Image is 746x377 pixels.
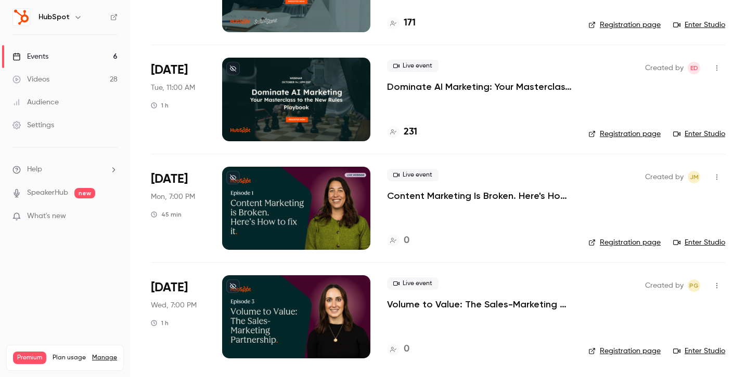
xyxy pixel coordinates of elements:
[12,74,49,85] div: Videos
[12,51,48,62] div: Events
[151,167,205,250] div: Oct 28 Tue, 1:00 PM (Australia/Sydney)
[12,164,118,175] li: help-dropdown-opener
[151,101,169,110] div: 1 h
[387,277,439,290] span: Live event
[588,20,661,30] a: Registration page
[105,212,118,221] iframe: Noticeable Trigger
[645,279,684,292] span: Created by
[645,62,684,74] span: Created by
[13,9,30,25] img: HubSpot
[404,234,409,248] h4: 0
[688,171,700,183] span: Jemima Mohan
[13,352,46,364] span: Premium
[673,237,725,248] a: Enter Studio
[151,279,188,296] span: [DATE]
[387,169,439,181] span: Live event
[404,342,409,356] h4: 0
[645,171,684,183] span: Created by
[151,171,188,187] span: [DATE]
[151,275,205,358] div: Dec 4 Thu, 11:00 AM (Asia/Singapore)
[688,279,700,292] span: Phyllicia Gan
[27,211,66,222] span: What's new
[588,129,661,139] a: Registration page
[688,62,700,74] span: Elika Dizechi
[387,80,572,93] a: Dominate AI Marketing: Your Masterclass to the New Rules Playbook
[690,62,698,74] span: ED
[404,16,416,30] h4: 171
[673,129,725,139] a: Enter Studio
[387,125,417,139] a: 231
[689,279,699,292] span: PG
[387,234,409,248] a: 0
[673,346,725,356] a: Enter Studio
[12,120,54,130] div: Settings
[151,300,197,311] span: Wed, 7:00 PM
[151,62,188,78] span: [DATE]
[588,346,661,356] a: Registration page
[387,342,409,356] a: 0
[27,187,68,198] a: SpeakerHub
[673,20,725,30] a: Enter Studio
[404,125,417,139] h4: 231
[151,58,205,141] div: Oct 14 Tue, 2:00 PM (America/New York)
[38,12,70,22] h6: HubSpot
[151,319,169,327] div: 1 h
[92,354,117,362] a: Manage
[74,188,95,198] span: new
[588,237,661,248] a: Registration page
[387,190,572,202] a: Content Marketing Is Broken. Here's How to Fix It.
[12,97,59,107] div: Audience
[387,298,572,311] a: Volume to Value: The Sales-Marketing Partnership
[53,354,86,362] span: Plan usage
[690,171,699,183] span: JM
[151,210,182,219] div: 45 min
[151,83,195,93] span: Tue, 11:00 AM
[151,192,195,202] span: Mon, 7:00 PM
[387,16,416,30] a: 171
[27,164,42,175] span: Help
[387,60,439,72] span: Live event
